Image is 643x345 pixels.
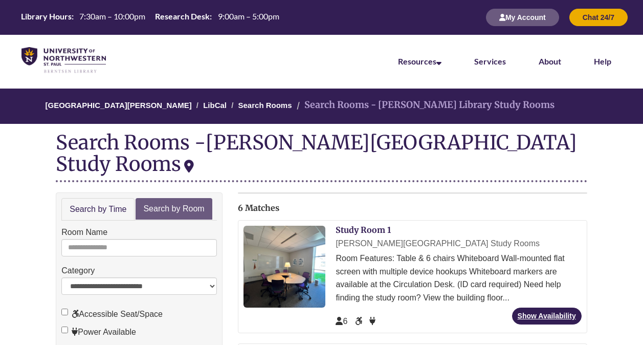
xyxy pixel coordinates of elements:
[61,308,163,321] label: Accessible Seat/Space
[336,225,391,235] a: Study Room 1
[243,226,325,308] img: Study Room 1
[21,47,106,74] img: UNWSP Library Logo
[355,317,364,326] span: Accessible Seat/Space
[474,56,506,66] a: Services
[46,101,192,110] a: [GEOGRAPHIC_DATA][PERSON_NAME]
[17,11,283,23] table: Hours Today
[61,226,107,239] label: Room Name
[151,11,213,22] th: Research Desk:
[61,264,95,277] label: Category
[218,11,279,21] span: 9:00am – 5:00pm
[398,56,441,66] a: Resources
[203,101,227,110] a: LibCal
[17,11,75,22] th: Library Hours:
[486,9,559,26] button: My Account
[61,198,135,221] a: Search by Time
[17,11,283,24] a: Hours Today
[61,327,68,333] input: Power Available
[369,317,375,326] span: Power Available
[56,89,587,124] nav: Breadcrumb
[61,309,68,315] input: Accessible Seat/Space
[61,326,136,339] label: Power Available
[294,98,555,113] li: Search Rooms - [PERSON_NAME] Library Study Rooms
[336,237,581,250] div: [PERSON_NAME][GEOGRAPHIC_DATA] Study Rooms
[238,204,587,213] h2: 6 Matches
[238,101,292,110] a: Search Rooms
[594,56,611,66] a: Help
[569,13,628,21] a: Chat 24/7
[136,198,212,220] a: Search by Room
[336,317,347,326] span: The capacity of this space
[79,11,145,21] span: 7:30am – 10:00pm
[512,308,582,325] a: Show Availability
[56,132,587,182] div: Search Rooms -
[539,56,561,66] a: About
[486,13,559,21] a: My Account
[569,9,628,26] button: Chat 24/7
[336,252,581,304] div: Room Features: Table & 6 chairs Whiteboard Wall-mounted flat screen with multiple device hookups ...
[56,130,577,176] div: [PERSON_NAME][GEOGRAPHIC_DATA] Study Rooms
